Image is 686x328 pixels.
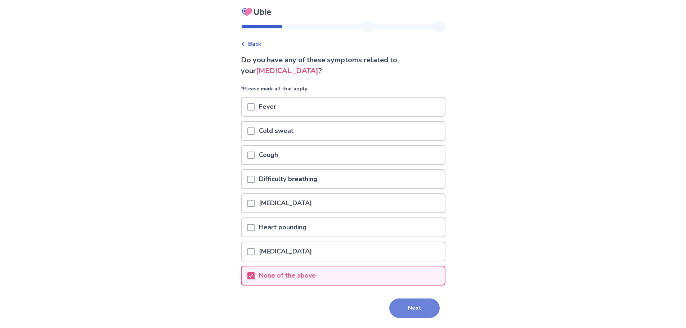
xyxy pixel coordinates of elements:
[389,298,440,318] button: Next
[255,266,320,285] p: None of the above
[255,122,298,140] p: Cold sweat
[241,55,445,76] p: Do you have any of these symptoms related to your ?
[256,66,318,76] span: [MEDICAL_DATA]
[241,85,445,97] p: *Please mark all that apply
[255,242,316,261] p: [MEDICAL_DATA]
[255,218,311,237] p: Heart pounding
[255,194,316,212] p: [MEDICAL_DATA]
[248,40,261,48] span: Back
[255,170,322,188] p: Difficulty breathing
[255,98,281,116] p: Fever
[255,146,282,164] p: Cough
